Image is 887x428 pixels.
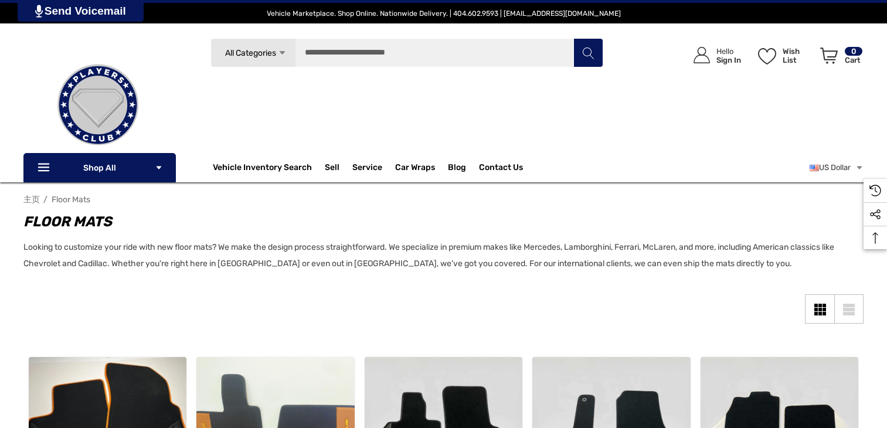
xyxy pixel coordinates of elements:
a: Grid View [805,294,834,324]
p: 0 [845,47,862,56]
a: Contact Us [479,162,523,175]
svg: Icon Line [36,161,54,175]
p: Looking to customize your ride with new floor mats? We make the design process straightforward. W... [23,239,852,272]
a: Wish List Wish List [753,35,815,76]
a: List View [834,294,864,324]
a: 主页 [23,195,40,205]
nav: Breadcrumb [23,189,864,210]
span: Sell [325,162,339,175]
a: Floor Mats [52,195,90,205]
svg: Icon User Account [694,47,710,63]
a: Vehicle Inventory Search [213,162,312,175]
a: Car Wraps [395,156,448,179]
span: All Categories [225,48,276,58]
span: Car Wraps [395,162,435,175]
img: PjwhLS0gR2VuZXJhdG9yOiBHcmF2aXQuaW8gLS0+PHN2ZyB4bWxucz0iaHR0cDovL3d3dy53My5vcmcvMjAwMC9zdmciIHhtb... [35,5,43,18]
button: Search [573,38,603,67]
a: Sign in [680,35,747,76]
svg: Social Media [869,209,881,220]
img: Players Club | Cars For Sale [39,46,157,164]
p: Wish List [783,47,814,64]
span: Vehicle Marketplace. Shop Online. Nationwide Delivery. | 404.602.9593 | [EMAIL_ADDRESS][DOMAIN_NAME] [267,9,621,18]
svg: Icon Arrow Down [278,49,287,57]
a: USD [810,156,864,179]
svg: Review Your Cart [820,47,838,64]
p: Shop All [23,153,176,182]
a: Sell [325,156,352,179]
a: Service [352,162,382,175]
svg: Icon Arrow Down [155,164,163,172]
p: Cart [845,56,862,64]
p: Hello [716,47,741,56]
h1: Floor Mats [23,211,852,232]
a: Cart with 0 items [815,35,864,81]
svg: Wish List [758,48,776,64]
a: All Categories Icon Arrow Down Icon Arrow Up [210,38,295,67]
svg: Recently Viewed [869,185,881,196]
p: Sign In [716,56,741,64]
svg: Top [864,232,887,244]
a: Blog [448,162,466,175]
